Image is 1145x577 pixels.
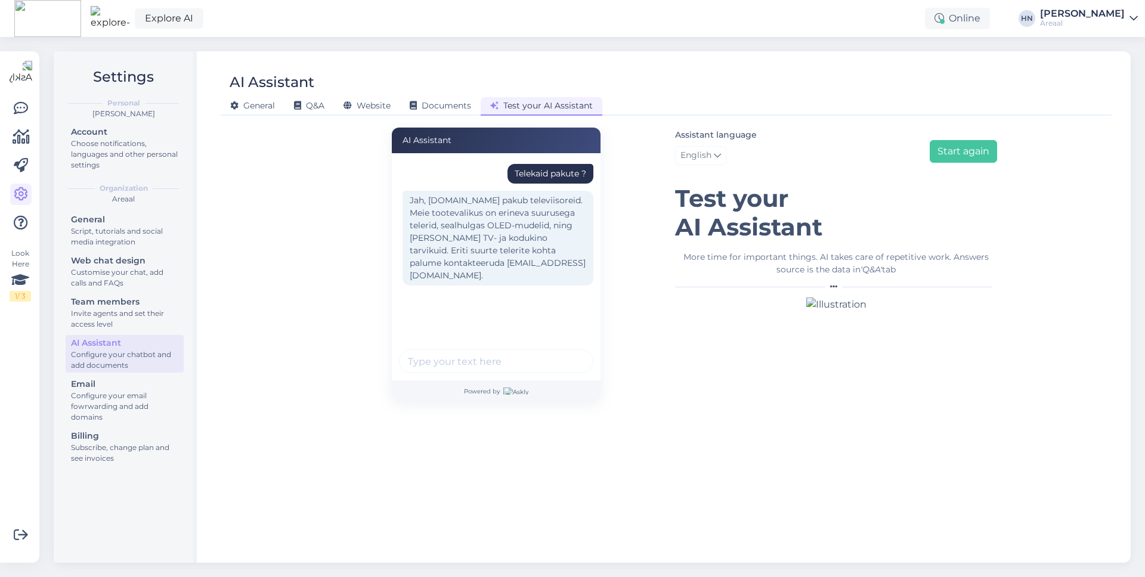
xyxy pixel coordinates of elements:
[66,212,184,249] a: GeneralScript, tutorials and social media integration
[343,100,391,111] span: Website
[66,124,184,172] a: AccountChoose notifications, languages and other personal settings
[403,191,593,286] div: Jah, [DOMAIN_NAME] pakub televiisoreid. Meie tootevalikus on erineva suurusega telerid, sealhulga...
[71,255,178,267] div: Web chat design
[71,337,178,349] div: AI Assistant
[71,442,178,464] div: Subscribe, change plan and see invoices
[71,213,178,226] div: General
[107,98,140,108] b: Personal
[925,8,990,29] div: Online
[680,149,711,162] span: English
[464,387,528,396] span: Powered by
[294,100,324,111] span: Q&A
[503,387,528,395] img: Askly
[71,226,178,247] div: Script, tutorials and social media integration
[66,253,184,290] a: Web chat designCustomise your chat, add calls and FAQs
[806,297,867,312] img: Illustration
[392,128,601,153] div: AI Assistant
[66,428,184,466] a: BillingSubscribe, change plan and see invoices
[135,8,203,29] a: Explore AI
[66,294,184,331] a: Team membersInvite agents and set their access level
[71,138,178,170] div: Choose notifications, languages and other personal settings
[930,140,997,163] button: Start again
[399,349,593,373] input: Type your text here
[1040,18,1125,28] div: Areaal
[71,378,178,390] div: Email
[71,349,178,371] div: Configure your chatbot and add documents
[10,291,31,302] div: 1 / 3
[490,100,593,111] span: Test your AI Assistant
[66,335,184,373] a: AI AssistantConfigure your chatbot and add documents
[675,251,997,276] div: More time for important things. AI takes care of repetitive work. Answers source is the data in tab
[71,267,178,288] div: Customise your chat, add calls and FAQs
[63,108,184,119] div: [PERSON_NAME]
[100,183,148,194] b: Organization
[71,430,178,442] div: Billing
[10,61,32,83] img: Askly Logo
[861,264,882,275] i: 'Q&A'
[66,376,184,424] a: EmailConfigure your email fowrwarding and add domains
[675,129,757,141] label: Assistant language
[230,100,275,111] span: General
[1040,9,1125,18] div: [PERSON_NAME]
[71,308,178,330] div: Invite agents and set their access level
[515,167,586,180] div: Telekaid pakute ?
[71,390,178,423] div: Configure your email fowrwarding and add domains
[10,248,31,302] div: Look Here
[71,296,178,308] div: Team members
[1019,10,1035,27] div: HN
[675,146,726,165] a: English
[71,126,178,138] div: Account
[63,66,184,88] h2: Settings
[63,194,184,204] div: Areaal
[675,184,997,241] h1: Test your AI Assistant
[1040,9,1138,28] a: [PERSON_NAME]Areaal
[91,6,130,31] img: explore-ai
[230,71,314,94] div: AI Assistant
[410,100,471,111] span: Documents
